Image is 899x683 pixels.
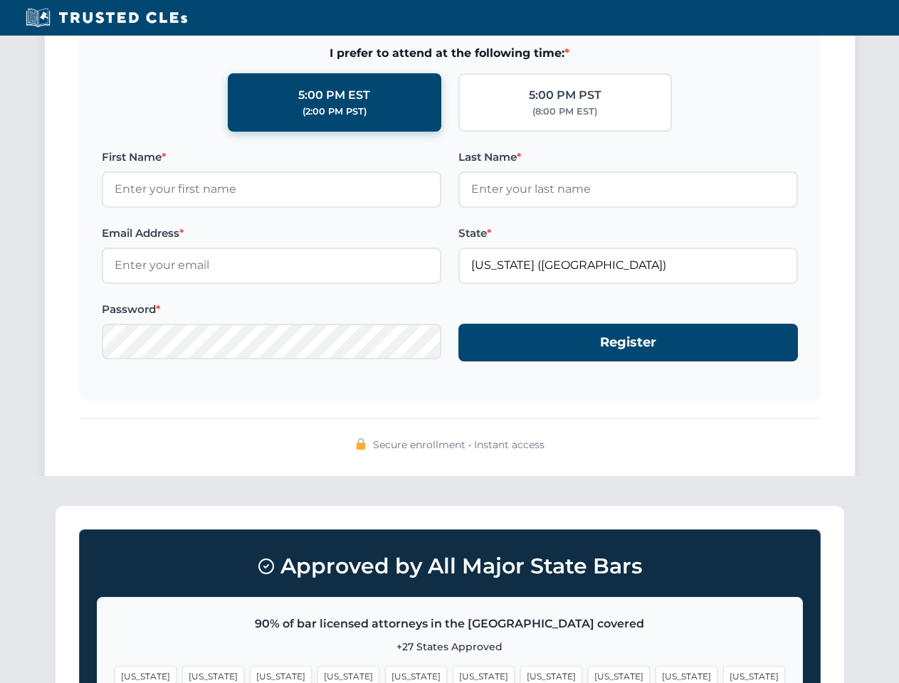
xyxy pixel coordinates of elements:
[303,105,367,119] div: (2:00 PM PST)
[458,171,798,207] input: Enter your last name
[458,225,798,242] label: State
[458,149,798,166] label: Last Name
[529,86,601,105] div: 5:00 PM PST
[21,7,191,28] img: Trusted CLEs
[102,44,798,63] span: I prefer to attend at the following time:
[97,547,803,586] h3: Approved by All Major State Bars
[102,149,441,166] label: First Name
[115,639,785,655] p: +27 States Approved
[532,105,597,119] div: (8:00 PM EST)
[355,438,367,450] img: 🔒
[102,171,441,207] input: Enter your first name
[458,248,798,283] input: Florida (FL)
[115,615,785,633] p: 90% of bar licensed attorneys in the [GEOGRAPHIC_DATA] covered
[102,301,441,318] label: Password
[298,86,370,105] div: 5:00 PM EST
[102,248,441,283] input: Enter your email
[373,437,545,452] span: Secure enrollment • Instant access
[458,324,798,361] button: Register
[102,225,441,242] label: Email Address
